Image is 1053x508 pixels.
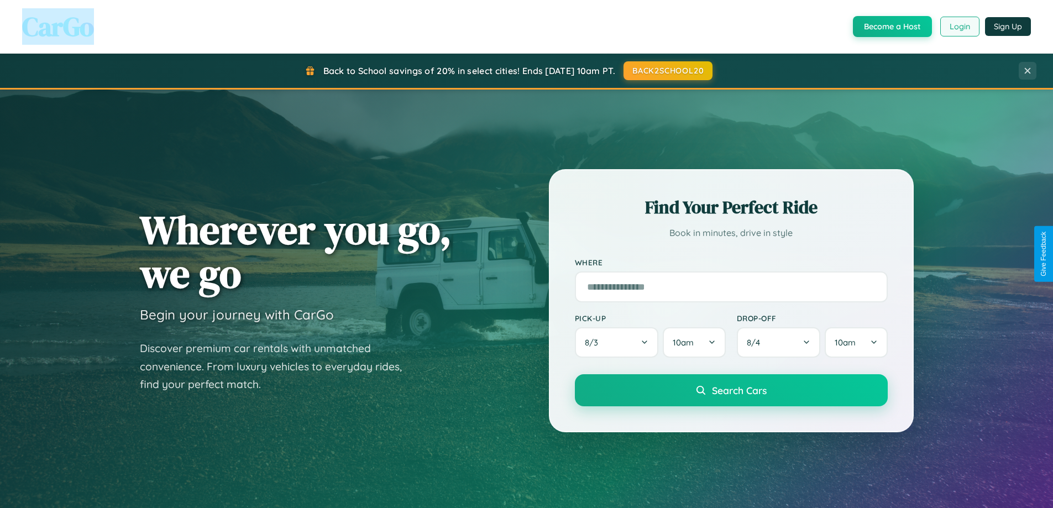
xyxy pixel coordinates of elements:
button: 10am [663,327,725,358]
button: Login [940,17,979,36]
p: Discover premium car rentals with unmatched convenience. From luxury vehicles to everyday rides, ... [140,339,416,394]
h2: Find Your Perfect Ride [575,195,888,219]
label: Where [575,258,888,267]
span: 10am [835,337,856,348]
button: Become a Host [853,16,932,37]
span: Back to School savings of 20% in select cities! Ends [DATE] 10am PT. [323,65,615,76]
span: 8 / 4 [747,337,766,348]
h1: Wherever you go, we go [140,208,452,295]
button: 10am [825,327,887,358]
button: 8/4 [737,327,821,358]
label: Drop-off [737,313,888,323]
label: Pick-up [575,313,726,323]
div: Give Feedback [1040,232,1047,276]
button: 8/3 [575,327,659,358]
button: Sign Up [985,17,1031,36]
span: Search Cars [712,384,767,396]
span: 8 / 3 [585,337,604,348]
h3: Begin your journey with CarGo [140,306,334,323]
button: BACK2SCHOOL20 [624,61,713,80]
p: Book in minutes, drive in style [575,225,888,241]
span: 10am [673,337,694,348]
button: Search Cars [575,374,888,406]
span: CarGo [22,8,94,45]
